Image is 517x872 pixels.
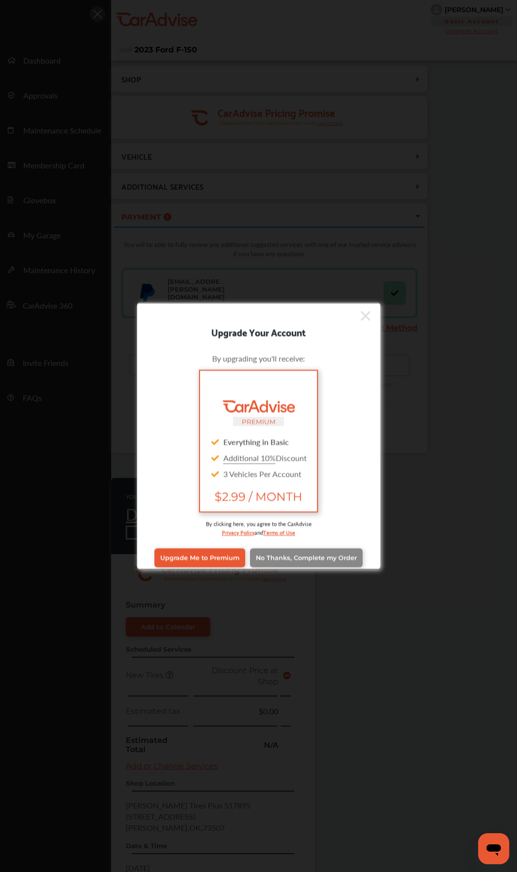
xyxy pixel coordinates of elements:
u: Additional 10% [223,452,276,463]
span: No Thanks, Complete my Order [256,554,357,561]
iframe: Button to launch messaging window [478,833,509,864]
span: Upgrade Me to Premium [160,554,239,561]
div: By clicking here, you agree to the CarAdvise and [152,519,366,546]
small: PREMIUM [242,417,276,425]
div: 3 Vehicles Per Account [208,465,309,481]
a: No Thanks, Complete my Order [250,548,363,567]
strong: Everything in Basic [223,436,289,447]
a: Privacy Policy [222,527,254,536]
span: Discount [223,452,307,463]
div: Upgrade Your Account [137,324,380,339]
span: $2.99 / MONTH [208,489,309,503]
a: Upgrade Me to Premium [154,548,245,567]
div: By upgrading you'll receive: [152,352,366,363]
a: Terms of Use [263,527,295,536]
